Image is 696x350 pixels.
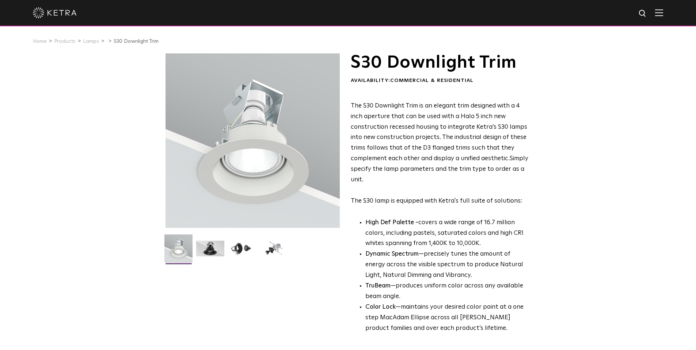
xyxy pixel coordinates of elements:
div: Availability: [351,77,529,84]
li: —maintains your desired color point at a one step MacAdam Ellipse across all [PERSON_NAME] produc... [365,302,529,334]
img: Hamburger%20Nav.svg [655,9,663,16]
img: S30 Halo Downlight_Table Top_Black [228,241,256,262]
span: The S30 Downlight Trim is an elegant trim designed with a 4 inch aperture that can be used with a... [351,103,527,162]
strong: High Def Palette - [365,219,418,226]
a: Lamps [83,39,99,44]
img: search icon [638,9,647,18]
span: Simply specify the lamp parameters and the trim type to order as a unit.​ [351,155,528,183]
a: S30 Downlight Trim [114,39,159,44]
img: S30 Halo Downlight_Hero_Black_Gradient [196,241,224,262]
strong: Dynamic Spectrum [365,251,419,257]
strong: TruBeam [365,283,391,289]
span: Commercial & Residential [390,78,473,83]
p: The S30 lamp is equipped with Ketra's full suite of solutions: [351,101,529,207]
li: —produces uniform color across any available beam angle. [365,281,529,302]
li: —precisely tunes the amount of energy across the visible spectrum to produce Natural Light, Natur... [365,249,529,281]
p: covers a wide range of 16.7 million colors, including pastels, saturated colors and high CRI whit... [365,218,529,249]
h1: S30 Downlight Trim [351,53,529,72]
img: ketra-logo-2019-white [33,7,77,18]
a: Products [54,39,76,44]
a: Home [33,39,47,44]
img: S30 Halo Downlight_Exploded_Black [260,241,288,262]
strong: Color Lock [365,304,396,310]
img: S30-DownlightTrim-2021-Web-Square [164,234,193,268]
